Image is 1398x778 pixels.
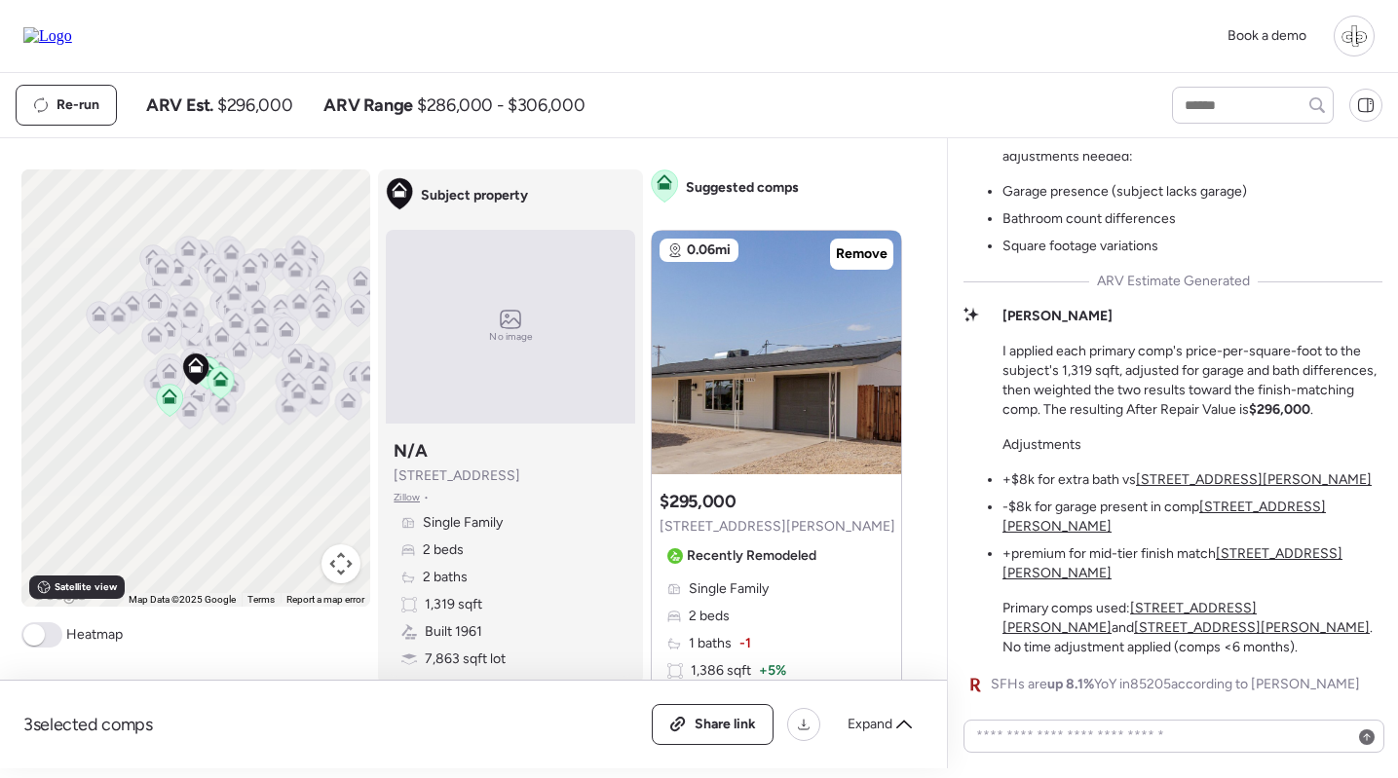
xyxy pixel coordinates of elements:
li: Square footage variations [1002,237,1158,256]
span: Map Data ©2025 Google [129,594,236,605]
p: Adjustments [1002,435,1081,455]
span: Remove [836,244,888,264]
a: Open this area in Google Maps (opens a new window) [26,581,91,607]
span: 1,319 sqft [425,595,482,614]
span: • [424,490,429,505]
span: Single Family [423,513,503,533]
span: SFHs are YoY in 85205 according to [PERSON_NAME] [991,675,1360,694]
a: [STREET_ADDRESS][PERSON_NAME] [1134,619,1370,636]
span: Single Family [689,579,769,599]
span: $296,000 [217,93,292,117]
img: Logo [23,27,72,45]
img: Google [26,581,91,607]
span: Share link [695,715,756,734]
span: Subject property [421,186,528,205]
span: Re-run [57,95,99,115]
h3: $295,000 [660,490,736,513]
span: ARV Range [323,93,413,117]
span: 2 beds [423,540,464,560]
strong: [PERSON_NAME] [1002,308,1113,324]
span: 0.06mi [687,241,731,260]
p: I applied each primary comp's price-per-square-foot to the subject's 1,319 sqft, adjusted for gar... [1002,342,1382,420]
strong: $296,000 [1249,401,1310,418]
a: [STREET_ADDRESS][PERSON_NAME] [1002,600,1257,636]
span: Recently Remodeled [687,546,816,566]
span: Zillow [394,490,420,505]
span: 3 selected comps [23,713,153,736]
span: 2 beds [689,607,730,626]
span: [STREET_ADDRESS][PERSON_NAME] [660,517,895,537]
span: -1 [739,634,751,653]
span: Heatmap [66,625,123,645]
a: Terms (opens in new tab) [247,594,275,605]
span: Expand [848,715,892,734]
li: Bathroom count differences [1002,209,1176,229]
li: Garage presence (subject lacks garage) [1002,182,1247,202]
span: + 5% [759,661,786,681]
span: 7,863 sqft lot [425,649,506,669]
span: $286,000 - $306,000 [417,93,585,117]
li: +$8k for extra bath vs [1002,470,1372,490]
span: 2 baths [423,568,468,587]
span: No image [489,329,532,345]
span: 1,386 sqft [691,661,751,681]
a: [STREET_ADDRESS][PERSON_NAME] [1136,471,1372,488]
span: Suggested comps [686,178,799,198]
li: +premium for mid-tier finish match [1002,544,1382,583]
span: 1 baths [689,634,732,653]
span: up 8.1% [1047,676,1094,692]
a: Report a map error [286,594,364,605]
span: ARV Est. [146,93,213,117]
button: Map camera controls [321,544,360,583]
span: Satellite view [55,579,117,595]
span: Built 1961 [425,622,482,642]
h3: N/A [394,439,427,463]
li: -$8k for garage present in comp [1002,498,1382,537]
span: ARV Estimate Generated [1097,272,1250,291]
p: Primary comps used: and . No time adjustment applied (comps <6 months). [1002,599,1382,657]
span: Book a demo [1228,27,1306,44]
span: [STREET_ADDRESS] [394,466,520,486]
